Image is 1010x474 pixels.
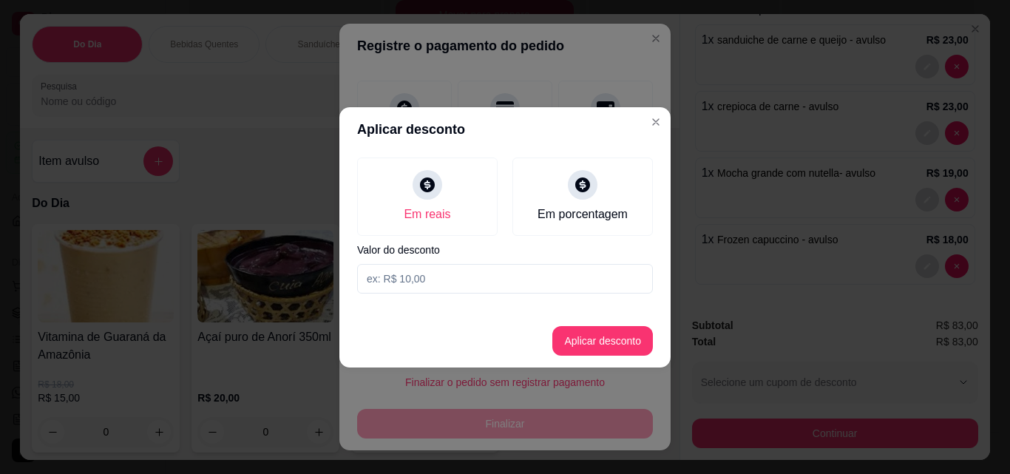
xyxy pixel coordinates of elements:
[538,206,628,223] div: Em porcentagem
[552,326,653,356] button: Aplicar desconto
[357,245,653,255] label: Valor do desconto
[644,110,668,134] button: Close
[339,107,671,152] header: Aplicar desconto
[404,206,450,223] div: Em reais
[357,264,653,294] input: Valor do desconto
